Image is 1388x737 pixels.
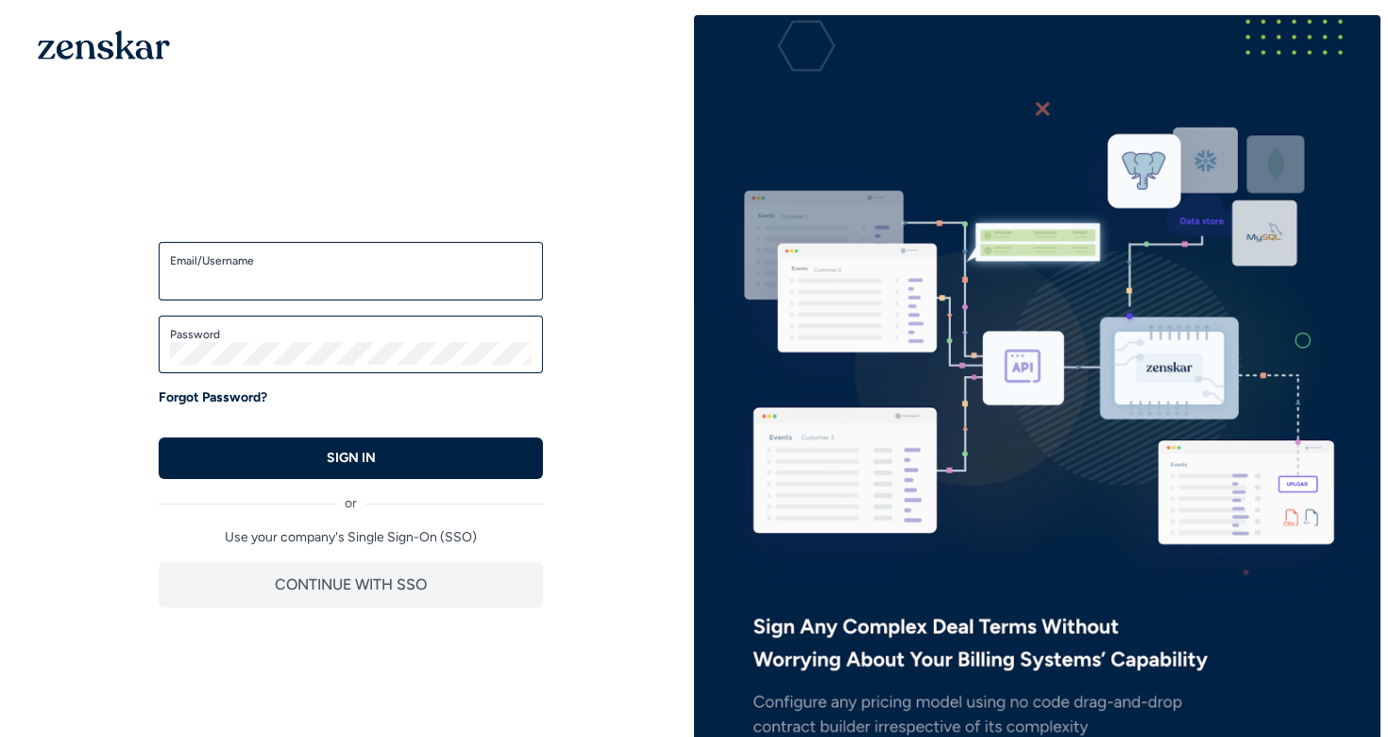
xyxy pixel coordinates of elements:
div: or [159,479,543,513]
label: Password [170,327,532,342]
label: Email/Username [170,253,532,268]
button: CONTINUE WITH SSO [159,562,543,608]
p: SIGN IN [327,449,376,468]
button: SIGN IN [159,437,543,479]
a: Forgot Password? [159,388,267,407]
img: 1OGAJ2xQqyY4LXKgY66KYq0eOWRCkrZdAb3gUhuVAqdWPZE9SRJmCz+oDMSn4zDLXe31Ii730ItAGKgCKgCCgCikA4Av8PJUP... [38,30,170,60]
p: Use your company's Single Sign-On (SSO) [159,528,543,547]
